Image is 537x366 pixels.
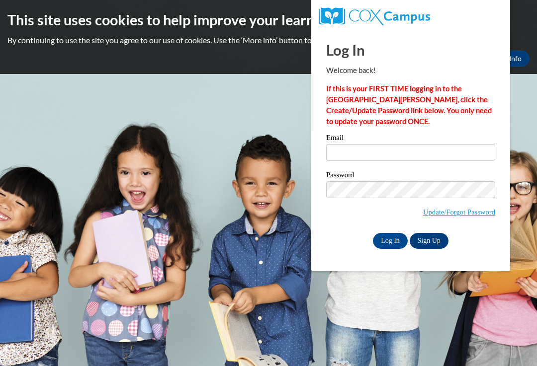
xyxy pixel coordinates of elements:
[326,65,495,76] p: Welcome back!
[497,326,529,358] iframe: Button to launch messaging window
[326,134,495,144] label: Email
[326,171,495,181] label: Password
[319,7,430,25] img: COX Campus
[326,84,492,126] strong: If this is your FIRST TIME logging in to the [GEOGRAPHIC_DATA][PERSON_NAME], click the Create/Upd...
[326,40,495,60] h1: Log In
[7,35,530,46] p: By continuing to use the site you agree to our use of cookies. Use the ‘More info’ button to read...
[410,233,448,249] a: Sign Up
[7,10,530,30] h2: This site uses cookies to help improve your learning experience.
[423,208,495,216] a: Update/Forgot Password
[373,233,408,249] input: Log In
